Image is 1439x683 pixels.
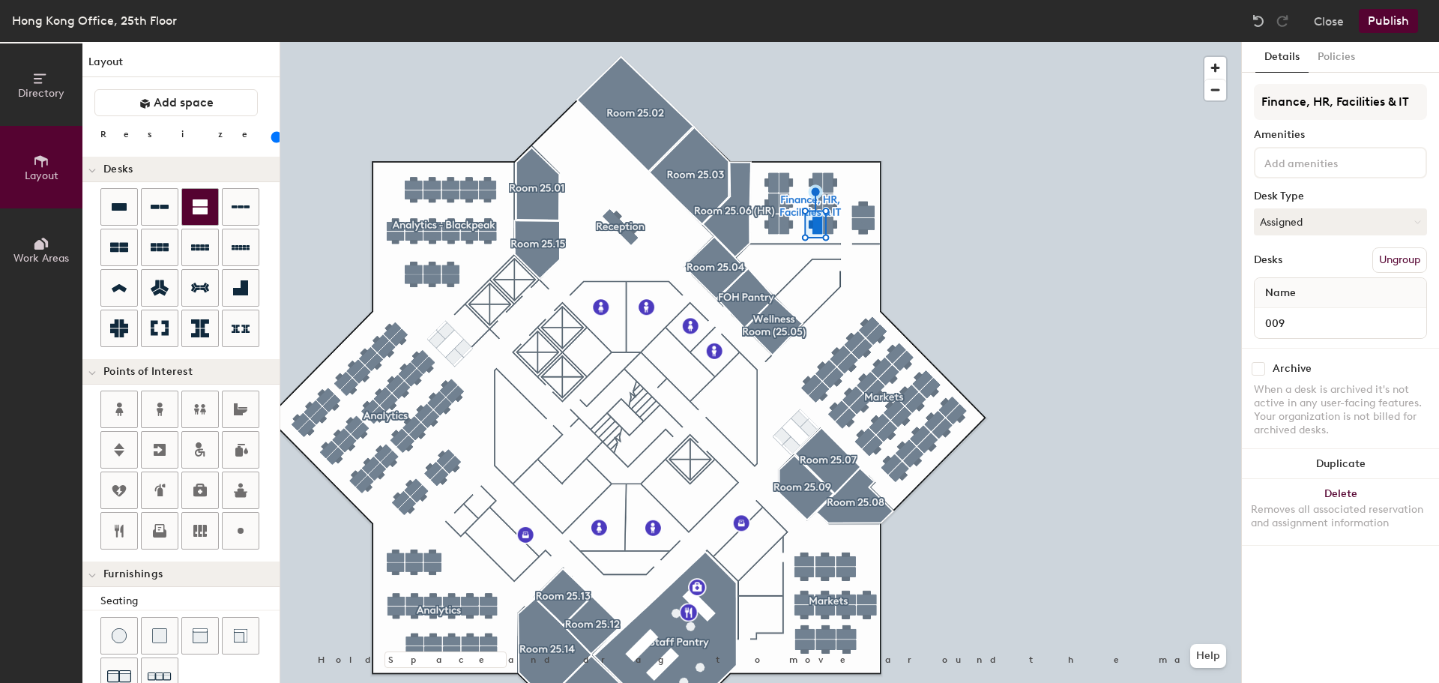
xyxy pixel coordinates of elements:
[82,54,280,77] h1: Layout
[103,366,193,378] span: Points of Interest
[193,628,208,643] img: Couch (middle)
[141,617,178,655] button: Cushion
[1309,42,1364,73] button: Policies
[1251,503,1430,530] div: Removes all associated reservation and assignment information
[1258,313,1423,334] input: Unnamed desk
[1314,9,1344,33] button: Close
[100,593,280,610] div: Seating
[1254,383,1427,437] div: When a desk is archived it's not active in any user-facing features. Your organization is not bil...
[1261,153,1396,171] input: Add amenities
[103,568,163,580] span: Furnishings
[152,628,167,643] img: Cushion
[181,617,219,655] button: Couch (middle)
[1372,247,1427,273] button: Ungroup
[1251,13,1266,28] img: Undo
[1273,363,1312,375] div: Archive
[1254,190,1427,202] div: Desk Type
[12,11,177,30] div: Hong Kong Office, 25th Floor
[103,163,133,175] span: Desks
[222,617,259,655] button: Couch (corner)
[233,628,248,643] img: Couch (corner)
[25,169,58,182] span: Layout
[1242,449,1439,479] button: Duplicate
[1242,479,1439,545] button: DeleteRemoves all associated reservation and assignment information
[154,95,214,110] span: Add space
[1254,208,1427,235] button: Assigned
[1254,254,1282,266] div: Desks
[1254,129,1427,141] div: Amenities
[1275,13,1290,28] img: Redo
[1190,644,1226,668] button: Help
[1255,42,1309,73] button: Details
[1258,280,1303,307] span: Name
[94,89,258,116] button: Add space
[112,628,127,643] img: Stool
[100,128,266,140] div: Resize
[1359,9,1418,33] button: Publish
[100,617,138,655] button: Stool
[18,87,64,100] span: Directory
[13,252,69,265] span: Work Areas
